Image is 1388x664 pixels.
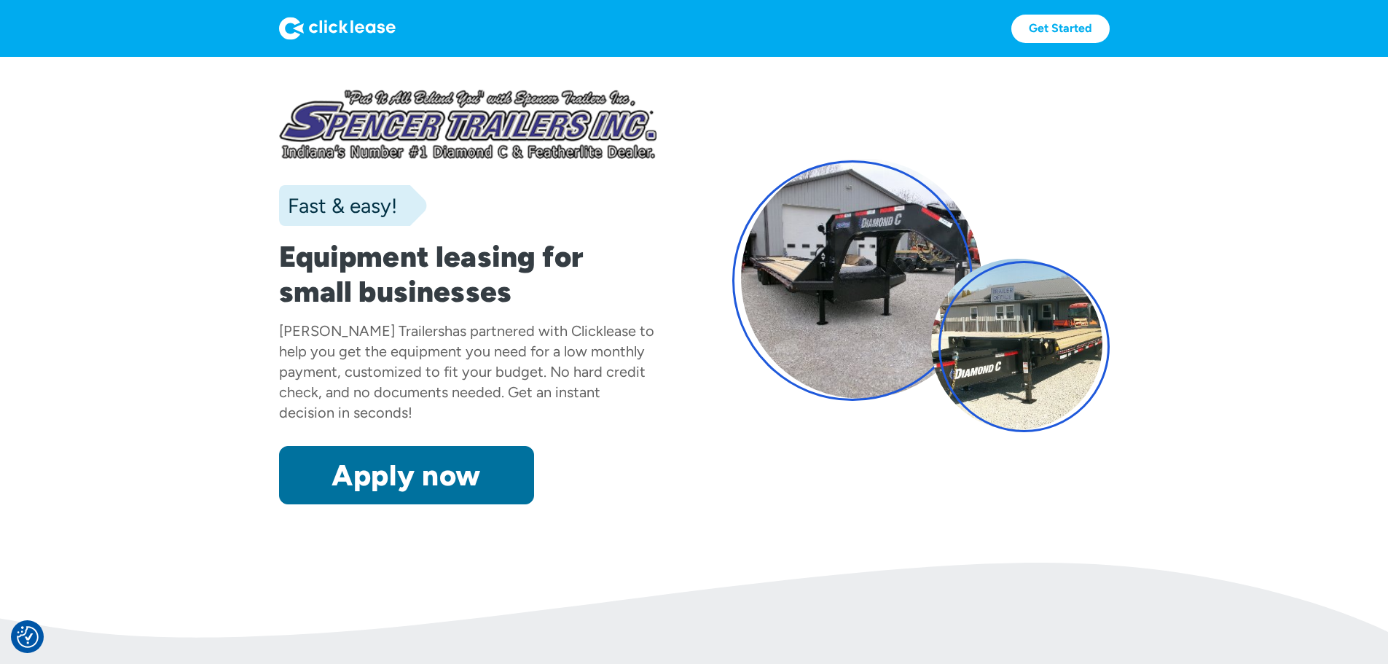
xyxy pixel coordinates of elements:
div: has partnered with Clicklease to help you get the equipment you need for a low monthly payment, c... [279,322,654,421]
div: [PERSON_NAME] Trailers [279,322,444,340]
button: Consent Preferences [17,626,39,648]
img: Logo [279,17,396,40]
img: Revisit consent button [17,626,39,648]
h1: Equipment leasing for small businesses [279,239,656,309]
a: Get Started [1011,15,1110,43]
div: Fast & easy! [279,191,397,220]
a: Apply now [279,446,534,504]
